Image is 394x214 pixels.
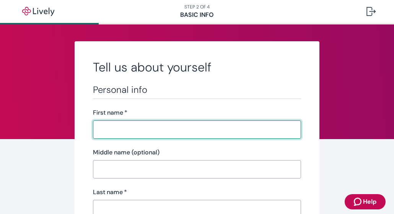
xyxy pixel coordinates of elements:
[93,60,301,75] h2: Tell us about yourself
[93,188,127,197] label: Last name
[93,108,127,117] label: First name
[360,2,382,21] button: Log out
[354,197,363,206] svg: Zendesk support icon
[17,7,60,16] img: Lively
[93,148,160,157] label: Middle name (optional)
[363,197,376,206] span: Help
[345,194,386,209] button: Zendesk support iconHelp
[93,84,301,96] h3: Personal info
